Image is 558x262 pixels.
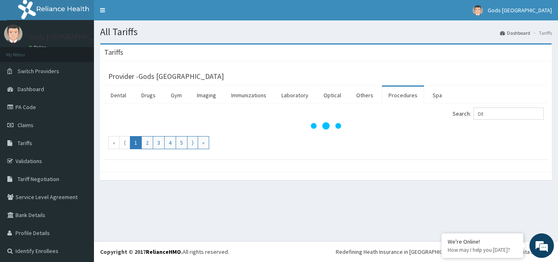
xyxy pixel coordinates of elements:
[310,110,342,142] svg: audio-loading
[190,87,223,104] a: Imaging
[104,49,123,56] h3: Tariffs
[94,241,558,262] footer: All rights reserved.
[153,136,165,149] a: Go to page number 3
[130,136,142,149] a: Go to page number 1
[100,27,552,37] h1: All Tariffs
[146,248,181,255] a: RelianceHMO
[531,29,552,36] li: Tariffs
[29,33,114,40] p: Gods [GEOGRAPHIC_DATA]
[18,139,32,147] span: Tariffs
[18,121,33,129] span: Claims
[18,85,44,93] span: Dashboard
[4,175,156,204] textarea: Type your message and hit 'Enter'
[42,46,137,56] div: Chat with us now
[500,29,530,36] a: Dashboard
[426,87,449,104] a: Spa
[275,87,315,104] a: Laboratory
[336,248,552,256] div: Redefining Heath Insurance in [GEOGRAPHIC_DATA] using Telemedicine and Data Science!
[108,73,224,80] h3: Provider - Gods [GEOGRAPHIC_DATA]
[134,4,154,24] div: Minimize live chat window
[453,107,544,120] label: Search:
[448,238,517,245] div: We're Online!
[29,45,48,50] a: Online
[317,87,348,104] a: Optical
[473,107,544,120] input: Search:
[100,248,183,255] strong: Copyright © 2017 .
[4,25,22,43] img: User Image
[198,136,209,149] a: Go to last page
[47,79,113,161] span: We're online!
[473,5,483,16] img: User Image
[164,136,176,149] a: Go to page number 4
[488,7,552,14] span: Gods [GEOGRAPHIC_DATA]
[104,87,133,104] a: Dental
[448,246,517,253] p: How may I help you today?
[15,41,33,61] img: d_794563401_company_1708531726252_794563401
[135,87,162,104] a: Drugs
[18,175,59,183] span: Tariff Negotiation
[119,136,130,149] a: Go to previous page
[18,67,59,75] span: Switch Providers
[225,87,273,104] a: Immunizations
[382,87,424,104] a: Procedures
[176,136,187,149] a: Go to page number 5
[187,136,198,149] a: Go to next page
[350,87,380,104] a: Others
[141,136,153,149] a: Go to page number 2
[164,87,188,104] a: Gym
[108,136,120,149] a: Go to first page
